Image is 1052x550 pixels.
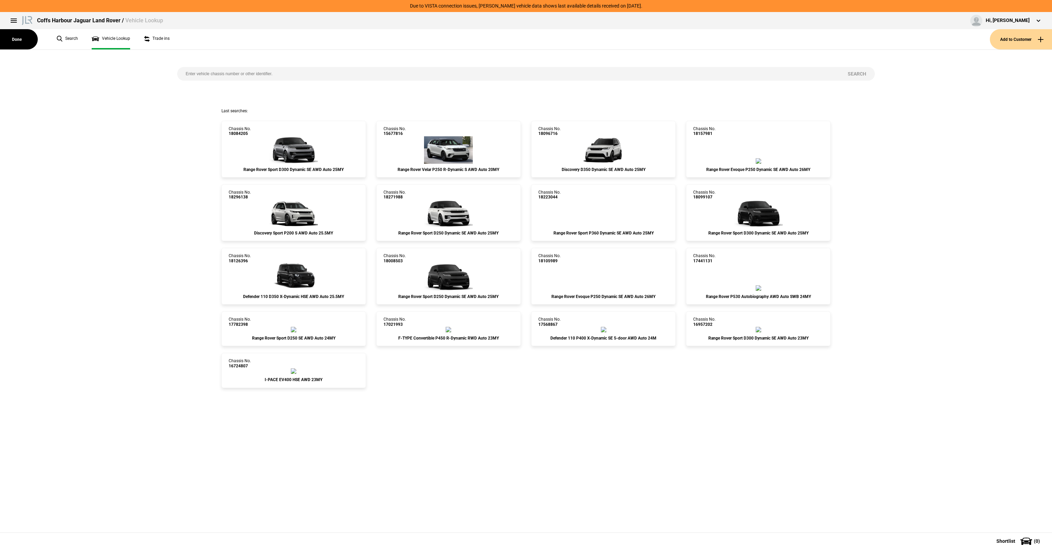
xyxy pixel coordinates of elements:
[291,368,296,374] img: exterior-0
[229,167,359,172] div: Range Rover Sport D300 Dynamic SE AWD Auto 25MY
[734,200,783,227] img: 18099107_ext.jpeg
[384,317,406,327] div: Chassis No.
[92,29,130,49] a: Vehicle Lookup
[269,136,318,164] img: 18084205_ext.jpeg
[693,253,716,263] div: Chassis No.
[693,322,716,327] span: 16957202
[538,294,668,299] div: Range Rover Evoque P250 Dynamic SE AWD Auto 26MY
[144,29,170,49] a: Trade ins
[177,67,839,81] input: Enter vehicle chassis number or other identifier.
[693,131,716,136] span: 18157981
[538,131,561,136] span: 18096716
[229,294,359,299] div: Defender 110 D350 X-Dynamic HSE AWD Auto 25.5MY
[229,317,251,327] div: Chassis No.
[424,136,473,164] img: 15677816_ext.jpeg
[229,131,251,136] span: 18084205
[384,126,406,136] div: Chassis No.
[384,259,406,263] span: 18008503
[229,253,251,263] div: Chassis No.
[538,167,668,172] div: Discovery D350 Dynamic SE AWD Auto 25MY
[756,285,761,291] img: exterior-0
[57,29,78,49] a: Search
[538,336,668,341] div: Defender 110 P400 X-Dynamic SE 5-door AWD Auto 24M
[424,263,473,291] img: 18008503_ext.jpeg
[221,108,248,113] span: Last searches:
[229,195,251,199] span: 18296138
[601,327,606,332] img: exterior-0
[424,200,473,227] img: 18271988_ext.jpeg
[990,29,1052,49] button: Add to Customer
[986,532,1052,550] button: Shortlist(0)
[384,190,406,200] div: Chassis No.
[229,322,251,327] span: 17782398
[229,190,251,200] div: Chassis No.
[125,17,163,24] span: Vehicle Lookup
[756,158,761,164] img: 18157981_ext.jpeg
[538,126,561,136] div: Chassis No.
[579,136,628,164] img: 18096716_ext.jpeg
[291,327,296,332] img: exterior-0
[269,263,318,291] img: 18126396_ext.jpeg
[269,200,318,227] img: 18296138_ext.jpeg
[538,253,561,263] div: Chassis No.
[693,126,716,136] div: Chassis No.
[229,364,251,368] span: 16724807
[229,259,251,263] span: 18126396
[538,322,561,327] span: 17568867
[693,336,823,341] div: Range Rover Sport D300 Dynamic SE AWD Auto 23MY
[384,231,514,236] div: Range Rover Sport D250 Dynamic SE AWD Auto 25MY
[693,231,823,236] div: Range Rover Sport D300 Dynamic SE AWD Auto 25MY
[996,539,1015,543] span: Shortlist
[37,17,163,24] div: Coffs Harbour Jaguar Land Rover /
[693,190,716,200] div: Chassis No.
[538,317,561,327] div: Chassis No.
[384,294,514,299] div: Range Rover Sport D250 Dynamic SE AWD Auto 25MY
[384,322,406,327] span: 17021993
[693,294,823,299] div: Range Rover P530 Autobiography AWD Auto SWB 24MY
[538,259,561,263] span: 18105989
[384,195,406,199] span: 18271988
[446,327,451,332] img: exterior-0
[693,167,823,172] div: Range Rover Evoque P250 Dynamic SE AWD Auto 26MY
[384,131,406,136] span: 15677816
[693,317,716,327] div: Chassis No.
[229,336,359,341] div: Range Rover Sport D250 SE AWD Auto 24MY
[21,15,34,25] img: landrover.png
[384,167,514,172] div: Range Rover Velar P250 R-Dynamic S AWD Auto 20MY
[1034,539,1040,543] span: ( 0 )
[538,190,561,200] div: Chassis No.
[986,17,1030,24] div: Hi, [PERSON_NAME]
[601,285,606,291] img: 18105989_ext.jpeg
[229,358,251,368] div: Chassis No.
[229,231,359,236] div: Discovery Sport P200 S AWD Auto 25.5MY
[756,327,761,332] img: exterior-0
[538,195,561,199] span: 18223044
[229,126,251,136] div: Chassis No.
[384,336,514,341] div: F-TYPE Convertible P450 R-Dynamic RWD Auto 23MY
[693,195,716,199] span: 18099107
[693,259,716,263] span: 17441131
[229,377,359,382] div: I-PACE EV400 HSE AWD 23MY
[538,231,668,236] div: Range Rover Sport P360 Dynamic SE AWD Auto 25MY
[839,67,875,81] button: Search
[384,253,406,263] div: Chassis No.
